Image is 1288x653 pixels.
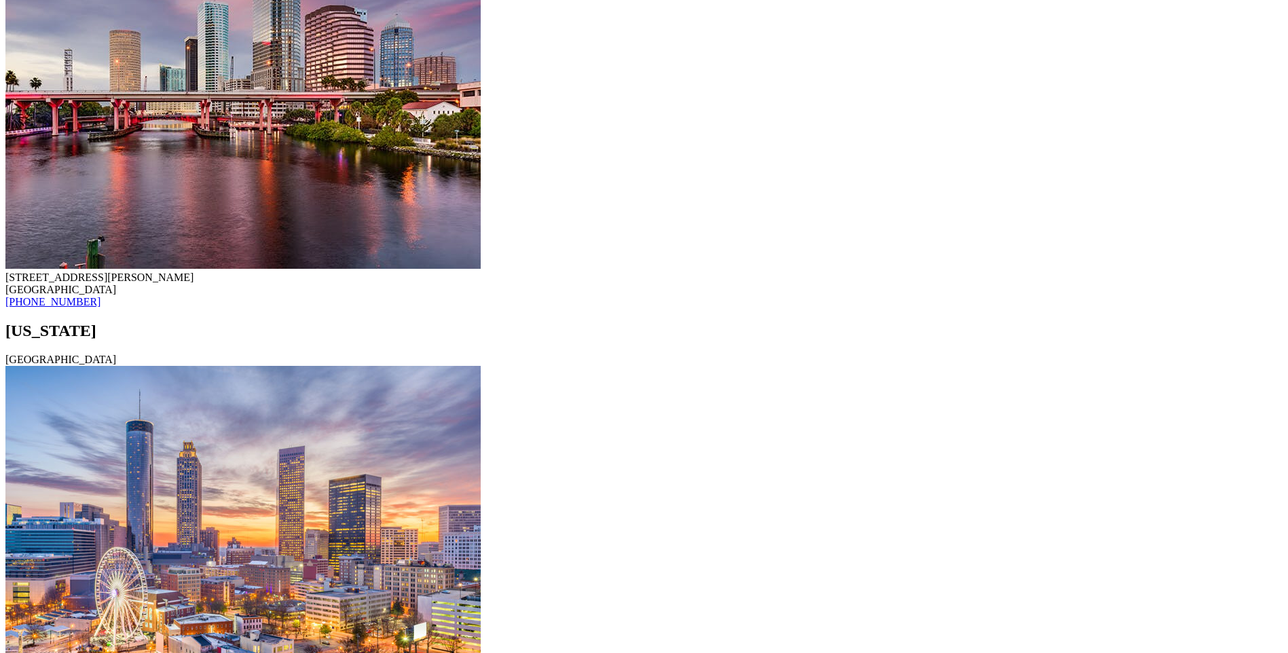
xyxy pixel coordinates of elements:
[5,272,1283,296] div: [STREET_ADDRESS][PERSON_NAME] [GEOGRAPHIC_DATA]
[5,296,100,307] a: [PHONE_NUMBER]
[5,322,1283,340] h2: [US_STATE]
[5,354,1283,366] div: [GEOGRAPHIC_DATA]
